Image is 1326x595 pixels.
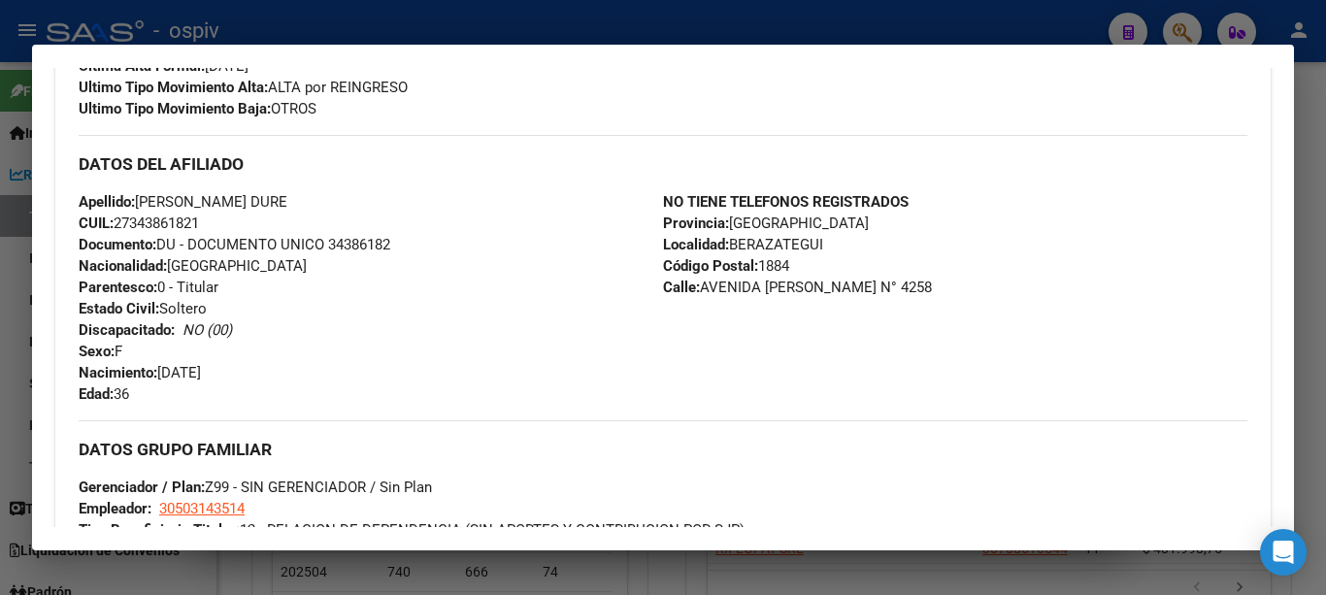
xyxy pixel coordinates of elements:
span: [PERSON_NAME] DURE [79,193,287,211]
strong: Edad: [79,385,114,403]
span: [GEOGRAPHIC_DATA] [79,257,307,275]
span: Z99 - SIN GERENCIADOR / Sin Plan [79,479,432,496]
strong: Empleador: [79,500,151,517]
strong: Localidad: [663,236,729,253]
strong: Código Postal: [663,257,758,275]
strong: Ultimo Tipo Movimiento Alta: [79,79,268,96]
strong: Parentesco: [79,279,157,296]
span: AVENIDA [PERSON_NAME] N° 4258 [663,279,932,296]
strong: CUIL: [79,215,114,232]
span: 27343861821 [79,215,199,232]
div: Open Intercom Messenger [1260,529,1307,576]
strong: Gerenciador / Plan: [79,479,205,496]
span: Soltero [79,300,207,317]
strong: Discapacitado: [79,321,175,339]
span: OTROS [79,100,316,117]
strong: Nacimiento: [79,364,157,381]
i: NO (00) [182,321,232,339]
span: 12 - RELACION DE DEPENDENCIA (SIN APORTES Y CONTRIBUCION POR SJP) [79,521,745,539]
span: 1884 [663,257,789,275]
span: F [79,343,122,360]
span: ALTA por REINGRESO [79,79,408,96]
strong: Nacionalidad: [79,257,167,275]
strong: Provincia: [663,215,729,232]
span: 36 [79,385,129,403]
strong: Tipo Beneficiario Titular: [79,521,240,539]
strong: NO TIENE TELEFONOS REGISTRADOS [663,193,909,211]
strong: Sexo: [79,343,115,360]
strong: Documento: [79,236,156,253]
strong: Calle: [663,279,700,296]
span: [DATE] [79,364,201,381]
span: DU - DOCUMENTO UNICO 34386182 [79,236,390,253]
span: 0 - Titular [79,279,218,296]
span: [GEOGRAPHIC_DATA] [663,215,869,232]
strong: Ultimo Tipo Movimiento Baja: [79,100,271,117]
h3: DATOS DEL AFILIADO [79,153,1247,175]
span: BERAZATEGUI [663,236,823,253]
strong: Estado Civil: [79,300,159,317]
strong: Apellido: [79,193,135,211]
span: 30503143514 [159,500,245,517]
h3: DATOS GRUPO FAMILIAR [79,439,1247,460]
